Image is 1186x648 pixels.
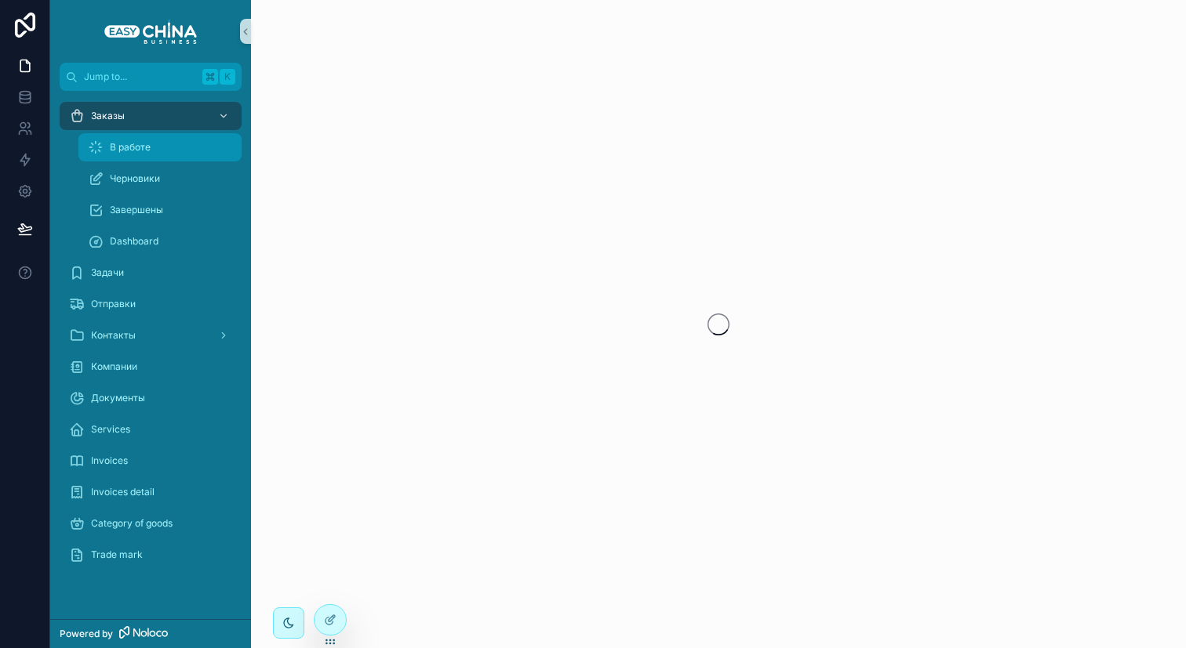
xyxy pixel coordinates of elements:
a: Черновики [78,165,242,193]
a: Dashboard [78,227,242,255]
a: Invoices detail [60,478,242,506]
span: Jump to... [84,71,196,83]
a: Category of goods [60,509,242,538]
a: Завершены [78,196,242,224]
span: Отправки [91,298,136,310]
span: Invoices detail [91,486,155,498]
span: Контакты [91,329,136,342]
span: Invoices [91,454,128,467]
img: App logo [104,19,197,44]
a: Отправки [60,290,242,318]
a: В работе [78,133,242,161]
span: В работе [110,141,151,154]
span: Черновики [110,172,160,185]
a: Powered by [50,619,251,648]
a: Документы [60,384,242,412]
span: Компании [91,360,137,373]
span: Services [91,423,130,436]
span: Trade mark [91,548,143,561]
a: Задачи [60,259,242,287]
button: Jump to...K [60,63,242,91]
span: Dashboard [110,235,158,248]
a: Компании [60,353,242,381]
span: Powered by [60,628,113,640]
a: Контакты [60,321,242,349]
span: Задачи [91,266,124,279]
div: scrollable content [50,91,251,589]
span: K [221,71,234,83]
a: Trade mark [60,541,242,569]
a: Services [60,415,242,443]
span: Category of goods [91,517,173,530]
span: Завершены [110,204,163,216]
span: Документы [91,392,145,404]
span: Заказы [91,110,125,122]
a: Invoices [60,447,242,475]
a: Заказы [60,102,242,130]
